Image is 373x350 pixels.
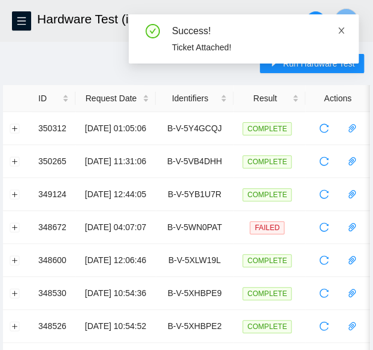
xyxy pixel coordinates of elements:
span: COMPLETE [242,122,292,135]
td: [DATE] 12:06:46 [75,244,155,277]
button: Expand row [10,288,20,298]
td: B-V-5XHBPE2 [156,310,234,343]
td: B-V-5XHBPE9 [156,277,234,310]
span: paper-clip [343,156,361,166]
span: paper-clip [343,123,361,133]
span: B [343,13,350,28]
span: COMPLETE [242,320,292,333]
td: 348530 [32,277,75,310]
div: Success! [172,24,344,38]
td: B-V-5XLW19L [156,244,234,277]
button: Expand row [10,255,20,265]
span: close [337,26,345,35]
span: paper-clip [343,222,361,232]
span: menu [13,16,31,26]
button: reload [314,152,333,171]
td: [DATE] 04:07:07 [75,211,155,244]
button: paper-clip [342,218,362,237]
th: Actions [305,85,370,112]
span: COMPLETE [242,155,292,168]
span: reload [315,156,333,166]
td: B-V-5VB4DHH [156,145,234,178]
button: reload [314,316,333,336]
button: reload [314,185,333,204]
button: paper-clip [342,152,362,171]
td: B-V-5YB1U7R [156,178,234,211]
button: paper-clip [342,283,362,303]
span: check-circle [145,24,160,38]
span: FAILED [250,221,284,234]
button: Expand row [10,156,20,166]
td: [DATE] 01:05:06 [75,112,155,145]
button: B [334,8,358,32]
span: reload [315,288,333,298]
span: COMPLETE [242,188,292,201]
button: paper-clip [342,316,362,336]
button: Expand row [10,321,20,331]
button: paper-clip [342,119,362,138]
button: search [306,11,325,31]
span: paper-clip [343,321,361,331]
td: 348526 [32,310,75,343]
td: 348600 [32,244,75,277]
span: paper-clip [343,255,361,265]
span: reload [315,123,333,133]
td: 349124 [32,178,75,211]
button: Expand row [10,222,20,232]
span: paper-clip [343,189,361,199]
span: paper-clip [343,288,361,298]
button: paper-clip [342,251,362,270]
button: reload [314,119,333,138]
td: [DATE] 10:54:52 [75,310,155,343]
span: reload [315,222,333,232]
button: reload [314,218,333,237]
td: 348672 [32,211,75,244]
span: COMPLETE [242,254,292,267]
span: reload [315,321,333,331]
button: reload [314,283,333,303]
button: reload [314,251,333,270]
div: Ticket Attached! [172,41,344,54]
td: 350312 [32,112,75,145]
span: reload [315,255,333,265]
td: 350265 [32,145,75,178]
span: reload [315,189,333,199]
td: B-V-5Y4GCQJ [156,112,234,145]
button: Expand row [10,189,20,199]
td: [DATE] 11:31:06 [75,145,155,178]
button: paper-clip [342,185,362,204]
span: COMPLETE [242,287,292,300]
button: menu [12,11,31,31]
td: [DATE] 10:54:36 [75,277,155,310]
button: Expand row [10,123,20,133]
td: [DATE] 12:44:05 [75,178,155,211]
td: B-V-5WN0PAT [156,211,234,244]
